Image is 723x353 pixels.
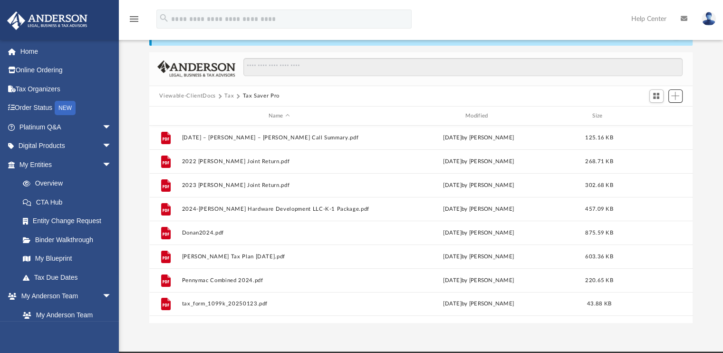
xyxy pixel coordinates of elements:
[7,61,126,80] a: Online Ordering
[102,287,121,306] span: arrow_drop_down
[4,11,90,30] img: Anderson Advisors Platinum Portal
[381,276,576,285] div: by [PERSON_NAME]
[182,277,376,284] button: Pennymac Combined 2024.pdf
[102,137,121,156] span: arrow_drop_down
[381,229,576,237] div: by [PERSON_NAME]
[13,230,126,249] a: Binder Walkthrough
[443,206,462,212] span: [DATE]
[7,42,126,61] a: Home
[243,58,682,76] input: Search files and folders
[7,155,126,174] a: My Entitiesarrow_drop_down
[149,126,693,323] div: grid
[182,230,376,236] button: Donan2024.pdf
[381,157,576,166] div: [DATE] by [PERSON_NAME]
[587,302,611,307] span: 43.88 KB
[443,302,462,307] span: [DATE]
[381,205,576,214] div: by [PERSON_NAME]
[381,253,576,261] div: [DATE] by [PERSON_NAME]
[7,98,126,118] a: Order StatusNEW
[13,174,126,193] a: Overview
[102,118,121,137] span: arrow_drop_down
[7,287,121,306] a: My Anderson Teamarrow_drop_down
[13,305,116,324] a: My Anderson Team
[702,12,716,26] img: User Pic
[381,112,576,120] div: Modified
[443,278,462,283] span: [DATE]
[622,112,689,120] div: id
[585,254,613,259] span: 603.36 KB
[381,181,576,190] div: [DATE] by [PERSON_NAME]
[224,92,234,100] button: Tax
[182,254,376,260] button: [PERSON_NAME] Tax Plan [DATE].pdf
[381,134,576,142] div: [DATE] by [PERSON_NAME]
[159,92,215,100] button: Viewable-ClientDocs
[182,206,376,212] button: 2024-[PERSON_NAME] Hardware Development LLC-K-1 Package.pdf
[585,278,613,283] span: 220.65 KB
[443,230,462,235] span: [DATE]
[668,89,683,103] button: Add
[153,112,177,120] div: id
[649,89,664,103] button: Switch to Grid View
[128,18,140,25] a: menu
[55,101,76,115] div: NEW
[13,249,121,268] a: My Blueprint
[7,118,126,137] a: Platinum Q&Aarrow_drop_down
[381,300,576,309] div: by [PERSON_NAME]
[159,13,169,23] i: search
[585,230,613,235] span: 875.59 KB
[585,183,613,188] span: 302.68 KB
[128,13,140,25] i: menu
[585,206,613,212] span: 457.09 KB
[181,112,376,120] div: Name
[182,301,376,307] button: tax_form_1099k_20250123.pdf
[13,268,126,287] a: Tax Due Dates
[585,135,613,140] span: 125.16 KB
[585,159,613,164] span: 268.71 KB
[182,158,376,165] button: 2022 [PERSON_NAME] Joint Return.pdf
[182,182,376,188] button: 2023 [PERSON_NAME] Joint Return.pdf
[580,112,618,120] div: Size
[102,155,121,175] span: arrow_drop_down
[7,137,126,156] a: Digital Productsarrow_drop_down
[182,135,376,141] button: [DATE] – [PERSON_NAME] – [PERSON_NAME] Call Summary.pdf
[7,79,126,98] a: Tax Organizers
[13,212,126,231] a: Entity Change Request
[242,92,279,100] button: Tax Saver Pro
[13,193,126,212] a: CTA Hub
